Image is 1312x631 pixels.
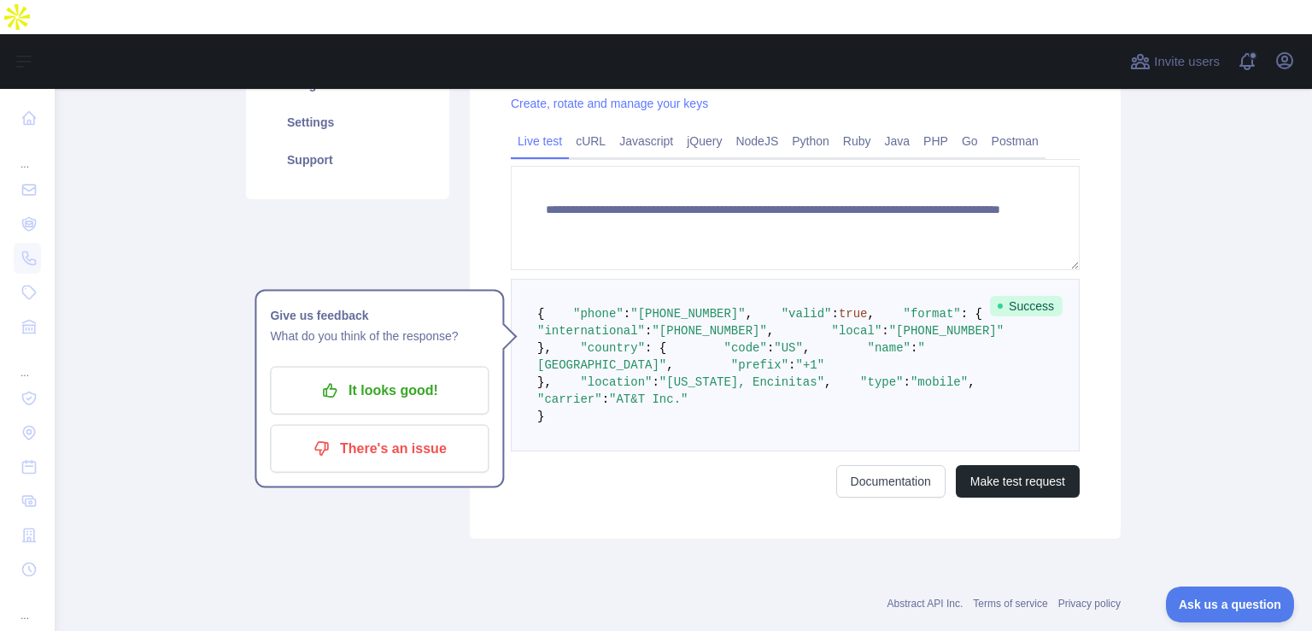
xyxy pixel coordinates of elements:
[14,137,41,171] div: ...
[746,307,753,321] span: ,
[1166,587,1295,622] iframe: Toggle Customer Support
[968,375,975,389] span: ,
[1154,52,1220,72] span: Invite users
[537,307,544,321] span: {
[911,341,917,355] span: :
[956,465,1080,498] button: Make test request
[569,127,612,155] a: cURL
[785,127,836,155] a: Python
[868,307,875,321] span: ,
[270,425,489,473] button: There's an issue
[729,127,785,155] a: NodeJS
[904,307,961,321] span: "format"
[612,127,680,155] a: Javascript
[645,341,666,355] span: : {
[961,307,982,321] span: : {
[270,326,489,346] p: What do you think of the response?
[803,341,810,355] span: ,
[887,598,963,610] a: Abstract API Inc.
[774,341,803,355] span: "US"
[836,127,878,155] a: Ruby
[624,307,630,321] span: :
[580,341,645,355] span: "country"
[839,307,868,321] span: true
[836,465,946,498] a: Documentation
[911,375,968,389] span: "mobile"
[666,358,673,372] span: ,
[602,392,609,406] span: :
[537,324,645,338] span: "international"
[537,341,925,372] span: "[GEOGRAPHIC_DATA]"
[723,341,766,355] span: "code"
[609,392,688,406] span: "AT&T Inc."
[973,598,1047,610] a: Terms of service
[14,588,41,622] div: ...
[767,324,774,338] span: ,
[782,307,832,321] span: "valid"
[266,141,429,179] a: Support
[990,296,1063,316] span: Success
[270,305,489,326] h1: Give us feedback
[270,367,489,415] button: It looks good!
[573,307,624,321] span: "phone"
[824,375,831,389] span: ,
[630,307,745,321] span: "[PHONE_NUMBER]"
[652,324,766,338] span: "[PHONE_NUMBER]"
[1058,598,1121,610] a: Privacy policy
[860,375,903,389] span: "type"
[511,97,708,110] a: Create, rotate and manage your keys
[767,341,774,355] span: :
[904,375,911,389] span: :
[831,324,881,338] span: "local"
[917,127,955,155] a: PHP
[14,345,41,380] div: ...
[537,410,544,423] span: }
[788,358,795,372] span: :
[868,341,911,355] span: "name"
[645,324,652,338] span: :
[731,358,788,372] span: "prefix"
[580,375,652,389] span: "location"
[537,341,552,355] span: },
[511,127,569,155] a: Live test
[537,392,602,406] span: "carrier"
[266,103,429,141] a: Settings
[1127,48,1223,75] button: Invite users
[283,434,476,463] p: There's an issue
[831,307,838,321] span: :
[881,324,888,338] span: :
[985,127,1045,155] a: Postman
[283,376,476,405] p: It looks good!
[955,127,985,155] a: Go
[652,375,659,389] span: :
[878,127,917,155] a: Java
[680,127,729,155] a: jQuery
[537,375,552,389] span: },
[795,358,824,372] span: "+1"
[889,324,1004,338] span: "[PHONE_NUMBER]"
[659,375,824,389] span: "[US_STATE], Encinitas"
